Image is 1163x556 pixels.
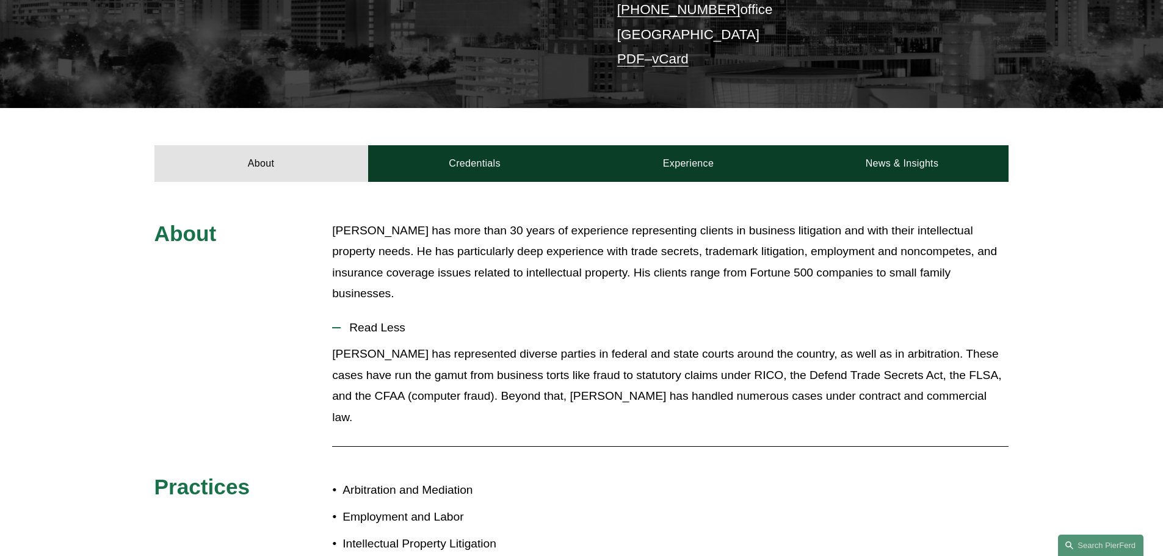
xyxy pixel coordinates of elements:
span: Practices [154,475,250,499]
a: Experience [582,145,795,182]
p: [PERSON_NAME] has represented diverse parties in federal and state courts around the country, as ... [332,344,1009,428]
button: Read Less [332,312,1009,344]
p: [PERSON_NAME] has more than 30 years of experience representing clients in business litigation an... [332,220,1009,305]
p: Employment and Labor [342,507,581,528]
a: Search this site [1058,535,1143,556]
span: About [154,222,217,245]
a: Credentials [368,145,582,182]
a: vCard [652,51,689,67]
a: About [154,145,368,182]
div: Read Less [332,344,1009,437]
p: Intellectual Property Litigation [342,533,581,555]
a: PDF [617,51,645,67]
p: Arbitration and Mediation [342,480,581,501]
span: Read Less [341,321,1009,334]
a: [PHONE_NUMBER] [617,2,741,17]
a: News & Insights [795,145,1009,182]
